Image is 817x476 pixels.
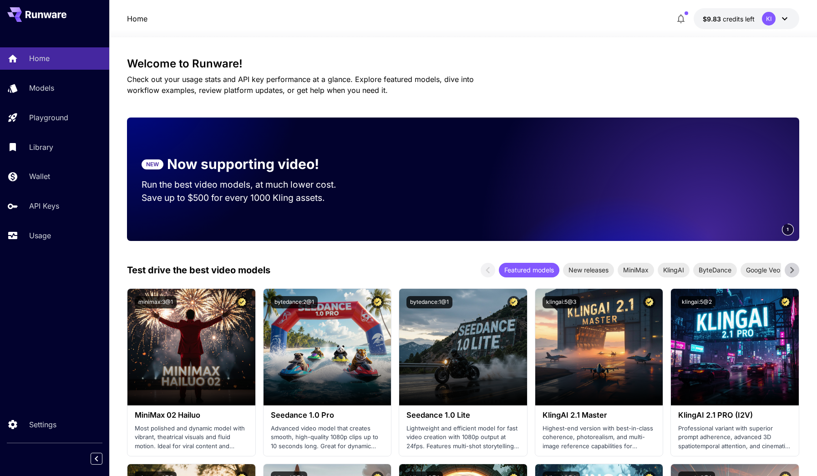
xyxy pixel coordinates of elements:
[543,424,656,451] p: Highest-end version with best-in-class coherence, photorealism, and multi-image reference capabil...
[406,411,520,420] h3: Seedance 1.0 Lite
[741,263,786,277] div: Google Veo
[29,230,51,241] p: Usage
[779,296,792,308] button: Certified Model – Vetted for best performance and includes a commercial license.
[399,289,527,405] img: alt
[563,263,614,277] div: New releases
[703,15,723,23] span: $9.83
[618,265,654,275] span: MiniMax
[29,142,53,153] p: Library
[693,263,737,277] div: ByteDance
[127,75,474,95] span: Check out your usage stats and API key performance at a glance. Explore featured models, dive int...
[406,296,452,308] button: bytedance:1@1
[703,14,755,24] div: $9.82913
[29,171,50,182] p: Wallet
[142,178,354,191] p: Run the best video models, at much lower cost.
[264,289,391,405] img: alt
[29,53,50,64] p: Home
[543,411,656,420] h3: KlingAI 2.1 Master
[563,265,614,275] span: New releases
[787,226,789,233] span: 1
[762,12,776,26] div: KI
[658,263,690,277] div: KlingAI
[29,82,54,93] p: Models
[671,289,799,405] img: alt
[694,8,799,29] button: $9.82913KI
[406,424,520,451] p: Lightweight and efficient model for fast video creation with 1080p output at 24fps. Features mult...
[91,453,102,465] button: Collapse sidebar
[618,263,654,277] div: MiniMax
[127,289,255,405] img: alt
[499,263,559,277] div: Featured models
[643,296,655,308] button: Certified Model – Vetted for best performance and includes a commercial license.
[236,296,248,308] button: Certified Model – Vetted for best performance and includes a commercial license.
[271,424,384,451] p: Advanced video model that creates smooth, high-quality 1080p clips up to 10 seconds long. Great f...
[167,154,319,174] p: Now supporting video!
[543,296,580,308] button: klingai:5@3
[142,191,354,205] p: Save up to $500 for every 1000 Kling assets.
[135,296,177,308] button: minimax:3@1
[146,160,159,169] p: NEW
[29,112,68,123] p: Playground
[127,13,147,24] a: Home
[678,296,716,308] button: klingai:5@2
[135,424,248,451] p: Most polished and dynamic model with vibrant, theatrical visuals and fluid motion. Ideal for vira...
[135,411,248,420] h3: MiniMax 02 Hailuo
[271,296,318,308] button: bytedance:2@1
[29,200,59,211] p: API Keys
[678,411,792,420] h3: KlingAI 2.1 PRO (I2V)
[507,296,520,308] button: Certified Model – Vetted for best performance and includes a commercial license.
[29,419,56,430] p: Settings
[723,15,755,23] span: credits left
[693,265,737,275] span: ByteDance
[678,424,792,451] p: Professional variant with superior prompt adherence, advanced 3D spatiotemporal attention, and ci...
[371,296,384,308] button: Certified Model – Vetted for best performance and includes a commercial license.
[97,450,109,467] div: Collapse sidebar
[127,13,147,24] nav: breadcrumb
[127,263,270,277] p: Test drive the best video models
[741,265,786,275] span: Google Veo
[658,265,690,275] span: KlingAI
[127,57,799,70] h3: Welcome to Runware!
[535,289,663,405] img: alt
[271,411,384,420] h3: Seedance 1.0 Pro
[499,265,559,275] span: Featured models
